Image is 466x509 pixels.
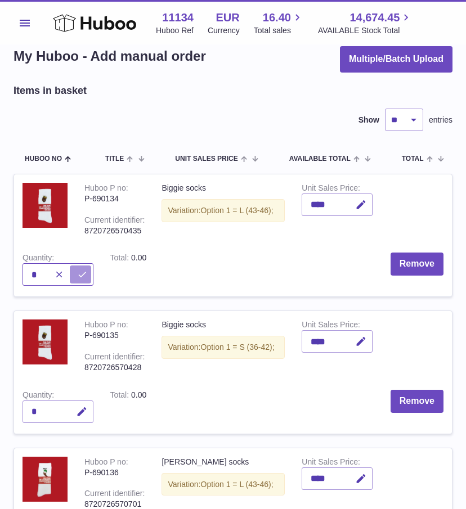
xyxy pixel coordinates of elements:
[216,10,240,25] strong: EUR
[131,253,146,262] span: 0.00
[23,253,54,265] label: Quantity
[14,47,206,65] h1: My Huboo - Add manual order
[84,183,128,195] div: Huboo P no
[84,330,145,341] div: P-690135
[23,183,68,228] img: Biggie socks
[263,10,291,25] span: 16.40
[84,467,145,478] div: P-690136
[208,25,240,36] div: Currency
[153,174,293,244] td: Biggie socks
[162,336,285,359] div: Variation:
[302,320,360,332] label: Unit Sales Price
[162,473,285,496] div: Variation:
[391,390,443,413] button: Remove
[110,390,131,402] label: Total
[84,362,145,373] div: 8720726570428
[23,319,68,364] img: Biggie socks
[110,253,131,265] label: Total
[429,115,452,125] span: entries
[254,10,304,36] a: 16.40 Total sales
[84,320,128,332] div: Huboo P no
[201,480,274,489] span: Option 1 = L (43-46);
[201,343,275,352] span: Option 1 = S (36-42);
[391,253,443,276] button: Remove
[254,25,304,36] span: Total sales
[162,10,194,25] strong: 11134
[23,457,68,502] img: Frank Ocean socks
[84,352,145,364] div: Current identifier
[402,155,424,163] span: Total
[302,457,360,469] label: Unit Sales Price
[131,390,146,399] span: 0.00
[84,457,128,469] div: Huboo P no
[153,311,293,381] td: Biggie socks
[156,25,194,36] div: Huboo Ref
[84,193,145,204] div: P-690134
[84,489,145,501] div: Current identifier
[318,10,413,36] a: 14,674.45 AVAILABLE Stock Total
[201,206,274,215] span: Option 1 = L (43-46);
[302,183,360,195] label: Unit Sales Price
[359,115,379,125] label: Show
[162,199,285,222] div: Variation:
[105,155,124,163] span: Title
[84,226,145,236] div: 8720726570435
[23,390,54,402] label: Quantity
[340,46,452,73] button: Multiple/Batch Upload
[318,25,413,36] span: AVAILABLE Stock Total
[84,215,145,227] div: Current identifier
[349,10,400,25] span: 14,674.45
[25,155,62,163] span: Huboo no
[175,155,238,163] span: Unit Sales Price
[14,84,87,97] h2: Items in basket
[289,155,351,163] span: AVAILABLE Total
